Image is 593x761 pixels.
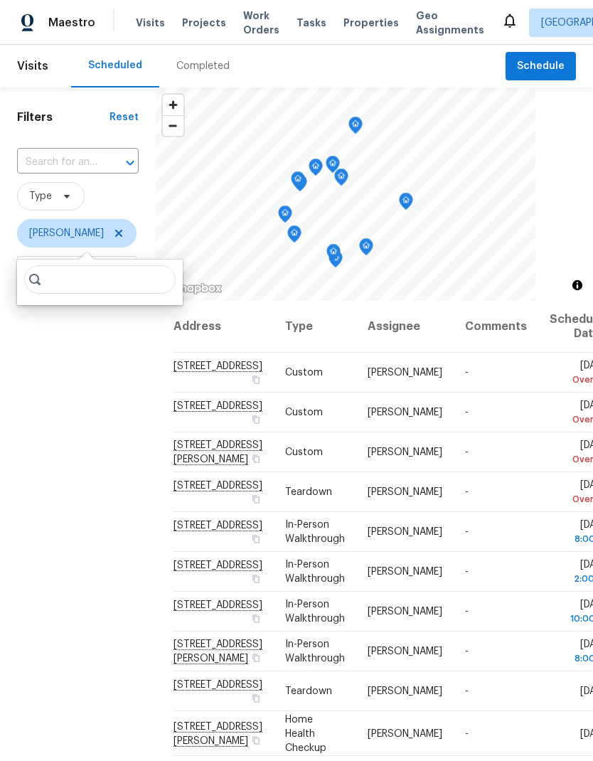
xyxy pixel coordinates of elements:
button: Schedule [506,52,576,81]
button: Zoom in [163,95,183,115]
div: Reset [109,110,139,124]
h1: Filters [17,110,109,124]
div: Map marker [293,174,307,196]
span: In-Person Walkthrough [285,639,345,664]
span: Type [29,189,52,203]
div: Map marker [309,159,323,181]
span: [PERSON_NAME] [29,226,104,240]
span: Projects [182,16,226,30]
div: Map marker [359,238,373,260]
span: - [465,368,469,378]
div: Map marker [399,193,413,215]
div: Scheduled [88,58,142,73]
span: - [465,447,469,457]
span: [PERSON_NAME] [368,368,442,378]
span: Tasks [296,18,326,28]
button: Copy Address [250,452,262,465]
button: Copy Address [250,533,262,546]
span: - [465,607,469,617]
span: Custom [285,447,323,457]
span: In-Person Walkthrough [285,520,345,544]
span: [PERSON_NAME] [368,686,442,696]
span: [PERSON_NAME] [368,607,442,617]
div: Map marker [291,171,305,193]
div: Map marker [334,169,348,191]
span: Toggle attribution [573,277,582,293]
div: Map marker [287,225,301,248]
div: Map marker [326,156,340,178]
th: Assignee [356,301,454,353]
button: Copy Address [250,651,262,664]
span: Custom [285,368,323,378]
button: Copy Address [250,733,262,746]
span: - [465,686,469,696]
span: - [465,527,469,537]
span: Custom [285,408,323,417]
span: [PERSON_NAME] [368,447,442,457]
th: Comments [454,301,538,353]
span: - [465,408,469,417]
a: Mapbox homepage [160,280,223,297]
div: Map marker [278,206,292,228]
div: Map marker [328,250,343,272]
span: Home Health Checkup [285,714,326,752]
button: Copy Address [250,692,262,705]
th: Type [274,301,356,353]
canvas: Map [156,87,535,301]
span: [PERSON_NAME] [368,408,442,417]
input: Search for an address... [17,151,99,174]
button: Open [120,153,140,173]
span: Properties [343,16,399,30]
button: Copy Address [250,573,262,585]
button: Copy Address [250,413,262,426]
button: Copy Address [250,373,262,386]
span: [PERSON_NAME] [368,527,442,537]
span: Teardown [285,487,332,497]
div: Map marker [326,244,341,266]
span: [PERSON_NAME] [368,567,442,577]
span: - [465,567,469,577]
span: [PERSON_NAME] [368,646,442,656]
span: In-Person Walkthrough [285,560,345,584]
div: Map marker [348,117,363,139]
button: Toggle attribution [569,277,586,294]
span: Geo Assignments [416,9,484,37]
span: Work Orders [243,9,279,37]
button: Zoom out [163,115,183,136]
button: Copy Address [250,493,262,506]
span: Visits [136,16,165,30]
span: Teardown [285,686,332,696]
span: - [465,646,469,656]
span: [PERSON_NAME] [368,728,442,738]
span: In-Person Walkthrough [285,600,345,624]
span: Schedule [517,58,565,75]
span: Maestro [48,16,95,30]
span: [PERSON_NAME] [368,487,442,497]
span: Zoom out [163,116,183,136]
button: Copy Address [250,612,262,625]
div: Completed [176,59,230,73]
span: - [465,487,469,497]
span: Visits [17,50,48,82]
span: - [465,728,469,738]
th: Address [173,301,274,353]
